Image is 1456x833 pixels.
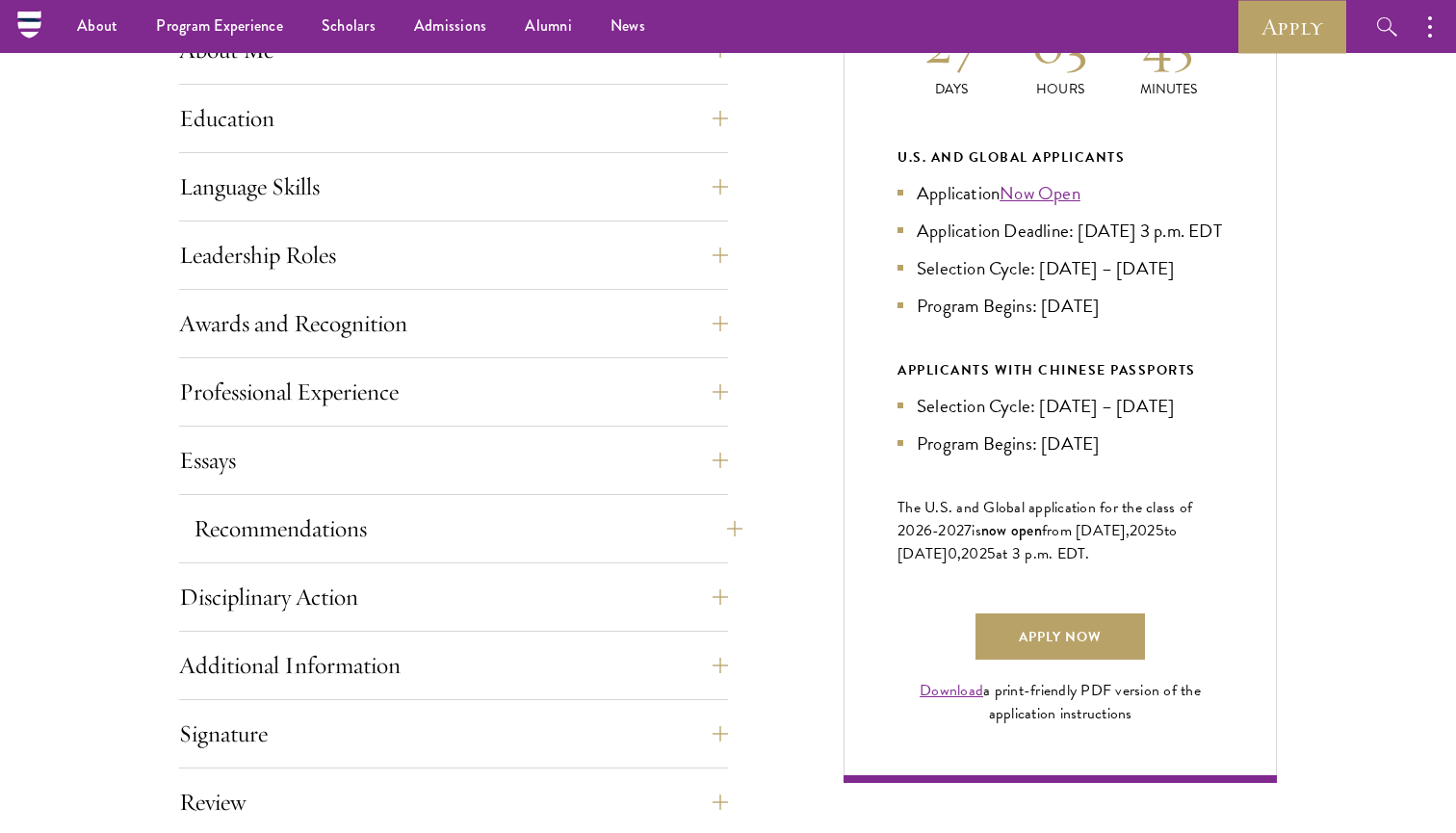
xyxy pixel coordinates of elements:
[179,437,728,483] button: Essays
[179,574,728,620] button: Disciplinary Action
[179,164,728,210] button: Language Skills
[1156,519,1164,542] span: 5
[897,519,1177,565] span: to [DATE]
[1042,519,1130,542] span: from [DATE],
[1000,179,1080,207] a: Now Open
[179,95,728,142] button: Education
[897,496,1192,542] span: The U.S. and Global application for the class of 202
[897,358,1223,382] div: APPLICANTS WITH CHINESE PASSPORTS
[179,711,728,757] button: Signature
[996,542,1090,565] span: at 3 p.m. EDT.
[179,779,728,825] button: Review
[964,519,972,542] span: 7
[179,369,728,415] button: Professional Experience
[897,145,1223,169] div: U.S. and Global Applicants
[897,430,1223,457] li: Program Begins: [DATE]
[961,542,987,565] span: 202
[981,519,1042,541] span: now open
[1114,79,1223,99] p: Minutes
[932,519,964,542] span: -202
[897,217,1223,245] li: Application Deadline: [DATE] 3 p.m. EDT
[897,254,1223,282] li: Selection Cycle: [DATE] – [DATE]
[1130,519,1156,542] span: 202
[948,542,957,565] span: 0
[179,300,728,347] button: Awards and Recognition
[975,613,1145,660] a: Apply Now
[179,232,728,278] button: Leadership Roles
[897,292,1223,320] li: Program Begins: [DATE]
[1006,79,1115,99] p: Hours
[897,679,1223,725] div: a print-friendly PDF version of the application instructions
[972,519,981,542] span: is
[897,179,1223,207] li: Application
[194,506,742,552] button: Recommendations
[897,392,1223,420] li: Selection Cycle: [DATE] – [DATE]
[957,542,961,565] span: ,
[987,542,996,565] span: 5
[920,679,983,702] a: Download
[897,79,1006,99] p: Days
[923,519,932,542] span: 6
[179,642,728,689] button: Additional Information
